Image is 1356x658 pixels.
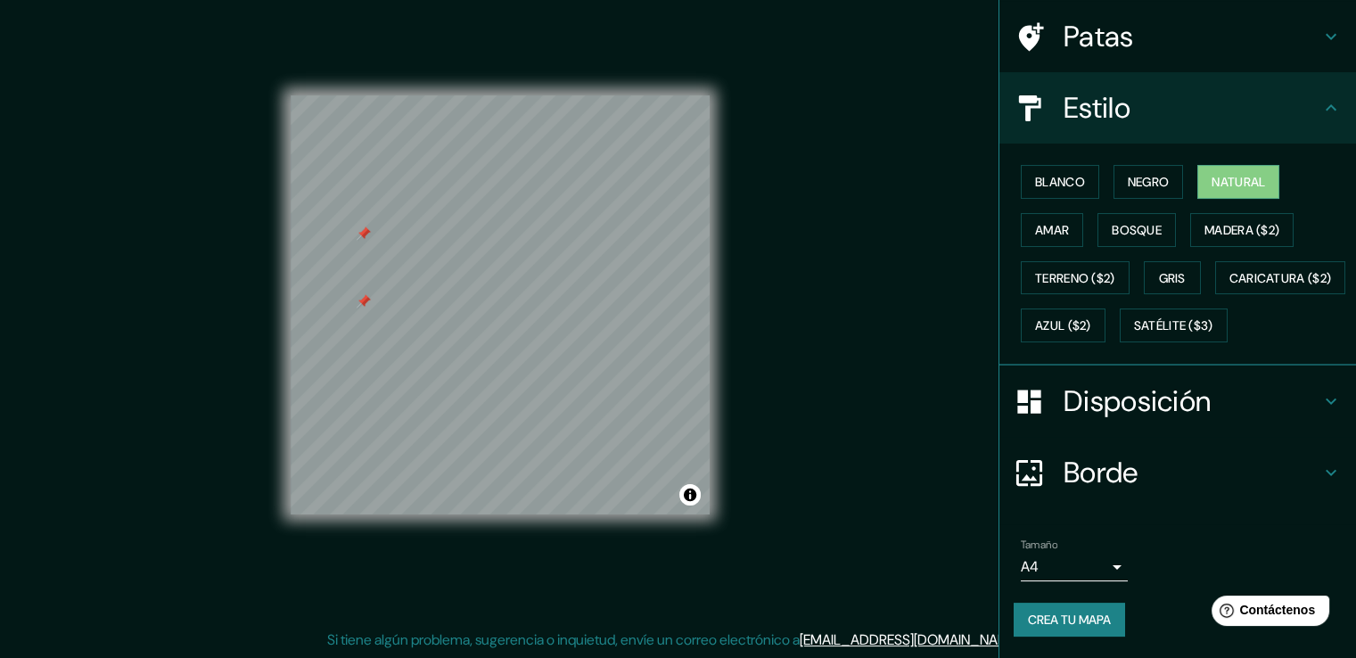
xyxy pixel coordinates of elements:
a: [EMAIL_ADDRESS][DOMAIN_NAME] [800,630,1020,649]
font: Amar [1035,222,1069,238]
font: Estilo [1064,89,1130,127]
button: Terreno ($2) [1021,261,1130,295]
button: Natural [1197,165,1279,199]
font: Madera ($2) [1204,222,1279,238]
button: Activar o desactivar atribución [679,484,701,506]
button: Caricatura ($2) [1215,261,1346,295]
font: Satélite ($3) [1134,318,1213,334]
button: Crea tu mapa [1014,603,1125,637]
iframe: Lanzador de widgets de ayuda [1197,588,1336,638]
font: Blanco [1035,174,1085,190]
button: Blanco [1021,165,1099,199]
button: Amar [1021,213,1083,247]
font: Caricatura ($2) [1229,270,1332,286]
font: Terreno ($2) [1035,270,1115,286]
div: Disposición [999,366,1356,437]
font: Natural [1212,174,1265,190]
font: Patas [1064,18,1134,55]
font: Borde [1064,454,1138,491]
font: A4 [1021,557,1039,576]
div: A4 [1021,553,1128,581]
font: Azul ($2) [1035,318,1091,334]
font: Bosque [1112,222,1162,238]
div: Borde [999,437,1356,508]
button: Satélite ($3) [1120,308,1228,342]
font: Negro [1128,174,1170,190]
canvas: Mapa [291,95,710,514]
font: Tamaño [1021,538,1057,552]
button: Madera ($2) [1190,213,1294,247]
div: Estilo [999,72,1356,144]
font: Crea tu mapa [1028,612,1111,628]
button: Gris [1144,261,1201,295]
button: Negro [1114,165,1184,199]
button: Bosque [1097,213,1176,247]
font: Disposición [1064,382,1211,420]
font: Si tiene algún problema, sugerencia o inquietud, envíe un correo electrónico a [327,630,800,649]
font: Gris [1159,270,1186,286]
div: Patas [999,1,1356,72]
button: Azul ($2) [1021,308,1105,342]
